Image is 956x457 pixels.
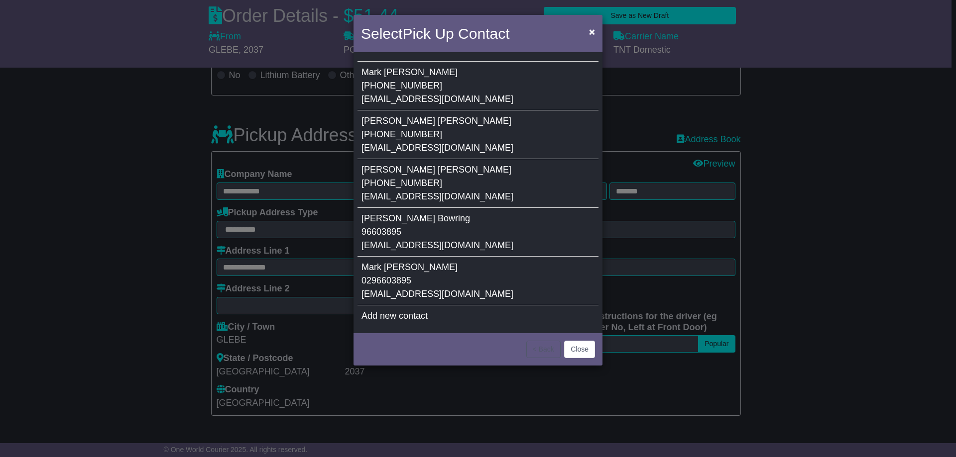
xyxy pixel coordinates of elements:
span: [EMAIL_ADDRESS][DOMAIN_NAME] [361,143,513,153]
span: [PERSON_NAME] [438,116,511,126]
span: [PERSON_NAME] [384,262,458,272]
span: [EMAIL_ADDRESS][DOMAIN_NAME] [361,191,513,201]
span: [PHONE_NUMBER] [361,129,442,139]
span: [PERSON_NAME] [438,165,511,175]
span: [EMAIL_ADDRESS][DOMAIN_NAME] [361,289,513,299]
span: Bowring [438,213,470,223]
span: [EMAIL_ADDRESS][DOMAIN_NAME] [361,94,513,104]
span: × [589,26,595,37]
span: Mark [361,262,381,272]
span: [PERSON_NAME] [361,213,435,223]
span: 96603895 [361,227,401,237]
span: Pick Up [402,25,454,42]
span: Contact [458,25,509,42]
button: < Back [526,341,561,358]
span: [EMAIL_ADDRESS][DOMAIN_NAME] [361,240,513,250]
span: 0296603895 [361,275,411,285]
h4: Select [361,22,509,45]
span: [PHONE_NUMBER] [361,178,442,188]
button: Close [564,341,595,358]
span: Mark [361,67,381,77]
span: [PERSON_NAME] [361,165,435,175]
button: Close [584,21,600,42]
span: [PHONE_NUMBER] [361,81,442,91]
span: [PERSON_NAME] [361,116,435,126]
span: Add new contact [361,311,428,321]
span: [PERSON_NAME] [384,67,458,77]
